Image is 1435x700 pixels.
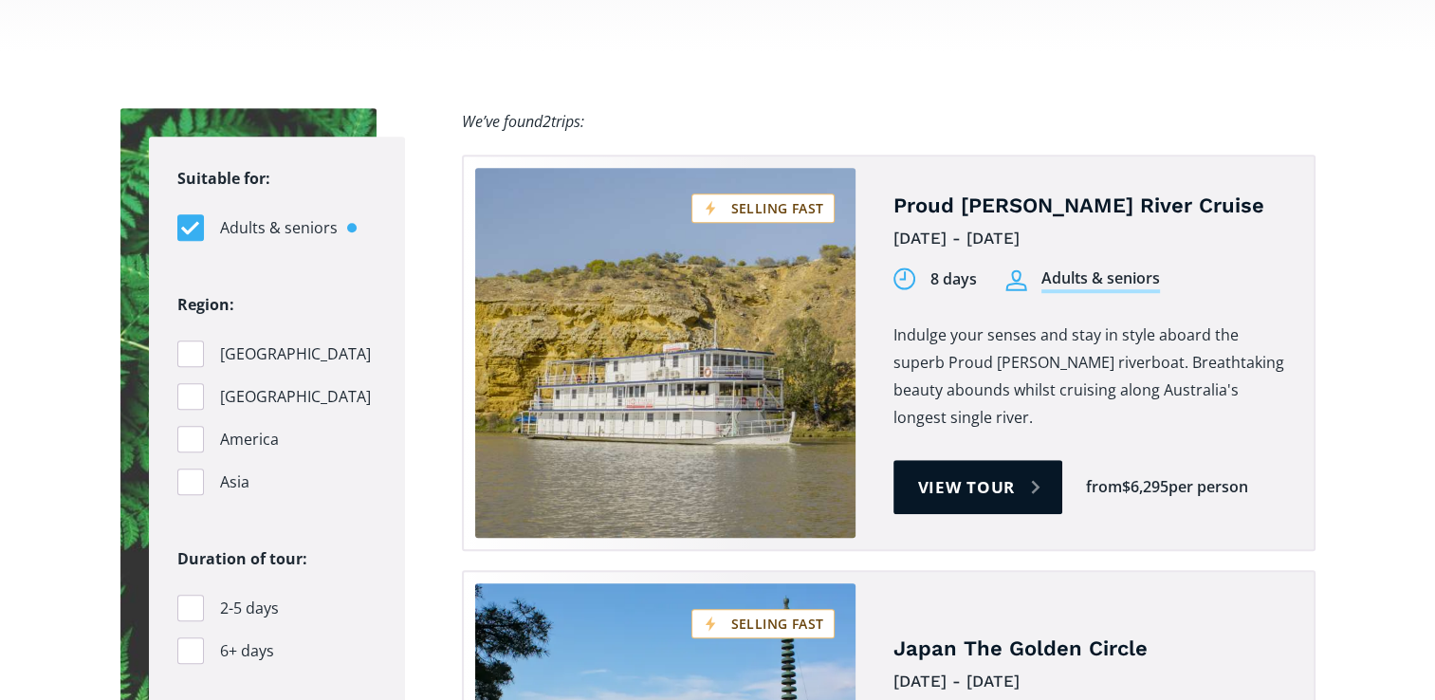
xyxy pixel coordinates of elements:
div: [DATE] - [DATE] [893,667,1285,696]
span: 6+ days [220,638,274,664]
div: from [1086,476,1122,498]
div: $6,295 [1122,476,1168,498]
span: Adults & seniors [220,215,338,241]
h4: Proud [PERSON_NAME] River Cruise [893,193,1285,220]
div: [DATE] - [DATE] [893,224,1285,253]
span: 2 [543,111,551,132]
div: Adults & seniors [1041,267,1160,293]
span: America [220,427,279,452]
a: View tour [893,460,1063,514]
span: [GEOGRAPHIC_DATA] [220,341,371,367]
legend: Region: [177,291,234,319]
span: 2-5 days [220,596,279,621]
span: [GEOGRAPHIC_DATA] [220,384,371,410]
div: days [943,268,977,290]
div: 8 [930,268,939,290]
h4: Japan The Golden Circle [893,636,1285,663]
p: Indulge your senses and stay in style aboard the superb Proud [PERSON_NAME] riverboat. Breathtaki... [893,322,1285,432]
legend: Duration of tour: [177,545,307,573]
legend: Suitable for: [177,165,270,193]
span: Asia [220,470,249,495]
div: per person [1168,476,1248,498]
div: We’ve found trips: [462,108,584,136]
